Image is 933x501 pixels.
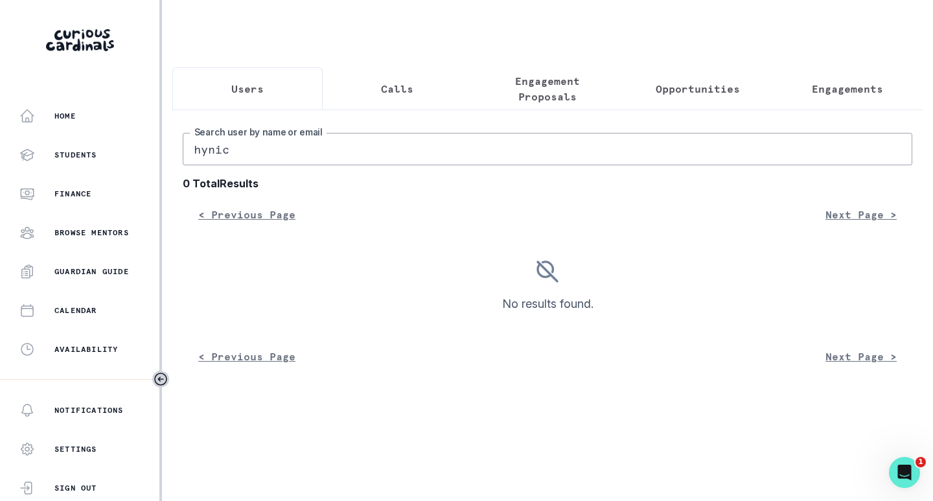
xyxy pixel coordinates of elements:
p: Browse Mentors [54,227,129,238]
p: Calendar [54,305,97,316]
button: Next Page > [810,344,912,369]
iframe: Intercom live chat [889,457,920,488]
p: Engagement Proposals [483,73,612,104]
p: Sign Out [54,483,97,493]
p: Engagements [812,81,883,97]
p: Students [54,150,97,160]
button: Toggle sidebar [152,371,169,388]
p: Availability [54,344,118,355]
p: Users [231,81,264,97]
p: No results found. [502,295,593,312]
p: Notifications [54,405,124,415]
p: Calls [381,81,413,97]
button: < Previous Page [183,202,311,227]
button: < Previous Page [183,344,311,369]
button: Next Page > [810,202,912,227]
p: Opportunities [656,81,740,97]
span: 1 [916,457,926,467]
img: Curious Cardinals Logo [46,29,114,51]
p: Finance [54,189,91,199]
p: Home [54,111,76,121]
p: Guardian Guide [54,266,129,277]
b: 0 Total Results [183,176,912,191]
p: Settings [54,444,97,454]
